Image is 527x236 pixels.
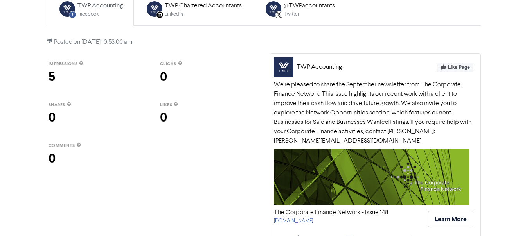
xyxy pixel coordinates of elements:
span: likes [160,102,173,108]
span: shares [49,102,65,108]
img: LINKEDIN [147,1,162,17]
img: Your Selected Media [274,149,469,205]
div: We're pleased to share the September newsletter from The Corporate Finance Network. This issue hi... [274,80,477,146]
button: Learn More [428,211,473,227]
img: FACEBOOK_POST [59,1,75,17]
div: Twitter [284,11,335,18]
a: [DOMAIN_NAME] [274,218,313,223]
span: comments [49,143,75,148]
div: 5 [49,68,144,86]
div: TWP Chartered Accountants [165,1,242,11]
span: clicks [160,61,176,67]
div: TWP Accounting [77,1,123,11]
div: LinkedIn [165,11,242,18]
span: impressions [49,61,78,67]
div: TWP Accounting [297,63,342,72]
img: Like Page [437,63,473,72]
p: Posted on [DATE] 10:53:00 am [47,38,481,47]
div: @TWPaccountants [284,1,335,11]
img: TWP Accounting [274,57,293,77]
div: 0 [160,108,256,127]
div: Facebook [77,11,123,18]
div: 0 [160,68,256,86]
img: TWITTER [266,1,281,17]
iframe: Chat Widget [488,198,527,236]
div: 0 [49,108,144,127]
div: The Corporate Finance Network - Issue 148 [274,208,389,217]
div: 0 [49,149,144,168]
a: Learn More [428,216,473,222]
